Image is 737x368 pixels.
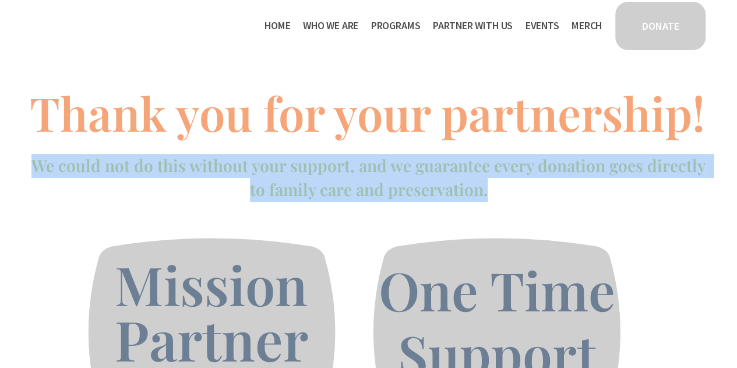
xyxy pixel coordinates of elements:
div: Options [5,69,732,80]
input: Search outlines [5,15,108,27]
div: Sign out [5,80,732,90]
a: folder dropdown [433,16,513,35]
a: Merch [572,16,602,35]
div: Delete [5,59,732,69]
div: Home [5,5,244,15]
span: Who We Are [303,17,358,34]
a: folder dropdown [371,16,421,35]
a: Events [525,16,559,35]
a: folder dropdown [303,16,358,35]
div: Move To ... [5,48,732,59]
span: We could not do this without your support, and we guarantee every donation goes directly to famil... [31,155,710,200]
a: Home [265,16,290,35]
span: Programs [371,17,421,34]
span: Mission [115,248,307,320]
span: Partner With Us [433,17,513,34]
div: Sort A > Z [5,27,732,38]
div: Sort New > Old [5,38,732,48]
span: Thank you for your partnership! [30,82,705,143]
